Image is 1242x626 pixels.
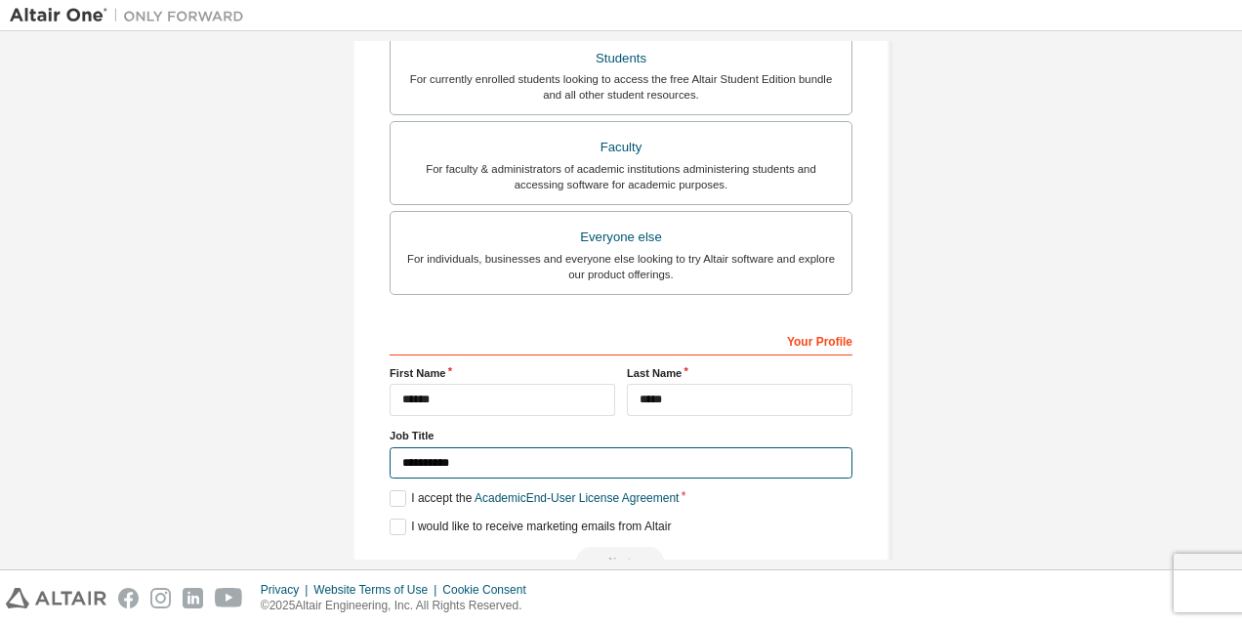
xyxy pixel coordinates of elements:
div: For currently enrolled students looking to access the free Altair Student Edition bundle and all ... [402,71,840,103]
label: Last Name [627,365,852,381]
div: You need to provide your academic email [390,547,852,576]
div: For faculty & administrators of academic institutions administering students and accessing softwa... [402,161,840,192]
div: Students [402,45,840,72]
img: Altair One [10,6,254,25]
label: I accept the [390,490,679,507]
img: altair_logo.svg [6,588,106,608]
div: Cookie Consent [442,582,537,598]
img: youtube.svg [215,588,243,608]
p: © 2025 Altair Engineering, Inc. All Rights Reserved. [261,598,538,614]
div: Faculty [402,134,840,161]
label: First Name [390,365,615,381]
img: facebook.svg [118,588,139,608]
div: For individuals, businesses and everyone else looking to try Altair software and explore our prod... [402,251,840,282]
div: Everyone else [402,224,840,251]
img: linkedin.svg [183,588,203,608]
label: Job Title [390,428,852,443]
div: Website Terms of Use [313,582,442,598]
img: instagram.svg [150,588,171,608]
div: Your Profile [390,324,852,355]
div: Privacy [261,582,313,598]
a: Academic End-User License Agreement [475,491,679,505]
label: I would like to receive marketing emails from Altair [390,519,671,535]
